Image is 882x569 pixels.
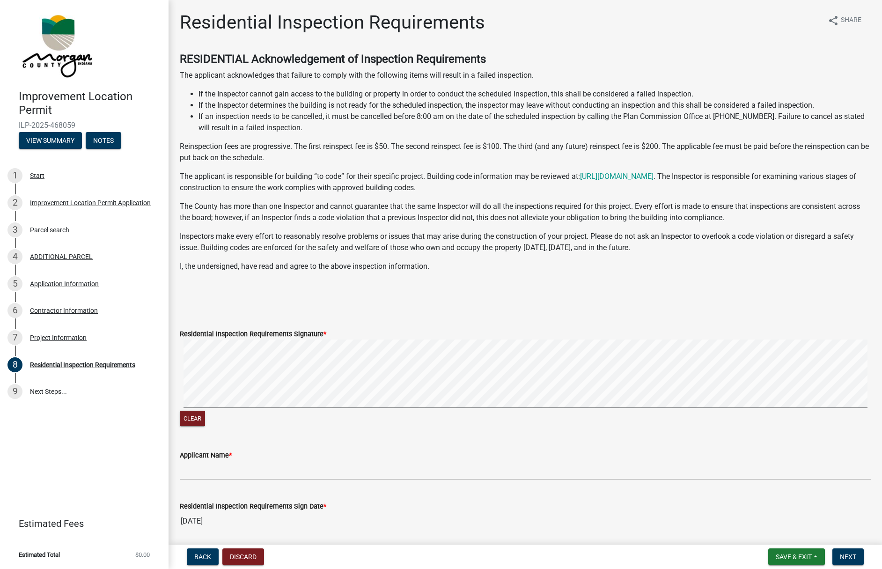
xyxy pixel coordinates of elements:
[820,11,869,30] button: shareShare
[19,10,94,80] img: Morgan County, Indiana
[832,548,864,565] button: Next
[19,132,82,149] button: View Summary
[198,89,871,100] li: If the Inspector cannot gain access to the building or property in order to conduct the scheduled...
[841,15,861,26] span: Share
[180,331,326,338] label: Residential Inspection Requirements Signature
[30,281,99,287] div: Application Information
[180,411,205,426] button: Clear
[7,249,22,264] div: 4
[180,201,871,223] p: The County has more than one Inspector and cannot guarantee that the same Inspector will do all t...
[30,253,93,260] div: ADDITIONAL PARCEL
[7,303,22,318] div: 6
[30,227,69,233] div: Parcel search
[828,15,839,26] i: share
[135,552,150,558] span: $0.00
[7,276,22,291] div: 5
[222,548,264,565] button: Discard
[7,222,22,237] div: 3
[19,90,161,117] h4: Improvement Location Permit
[194,553,211,561] span: Back
[30,200,151,206] div: Improvement Location Permit Application
[30,172,44,179] div: Start
[840,553,856,561] span: Next
[198,111,871,133] li: If an inspection needs to be cancelled, it must be cancelled before 8:00 am on the date of the sc...
[86,132,121,149] button: Notes
[7,384,22,399] div: 9
[180,11,485,34] h1: Residential Inspection Requirements
[7,168,22,183] div: 1
[180,452,232,459] label: Applicant Name
[180,52,486,66] strong: RESIDENTIAL Acknowledgement of Inspection Requirements
[30,307,98,314] div: Contractor Information
[180,503,326,510] label: Residential Inspection Requirements Sign Date
[768,548,825,565] button: Save & Exit
[19,137,82,145] wm-modal-confirm: Summary
[776,553,812,561] span: Save & Exit
[180,141,871,163] p: Reinspection fees are progressive. The first reinspect fee is $50. The second reinspect fee is $1...
[180,171,871,193] p: The applicant is responsible for building “to code” for their specific project. Building code inf...
[180,231,871,253] p: Inspectors make every effort to reasonably resolve problems or issues that may arise during the c...
[7,195,22,210] div: 2
[7,330,22,345] div: 7
[19,121,150,130] span: ILP-2025-468059
[180,261,871,272] p: I, the undersigned, have read and agree to the above inspection information.
[580,172,654,181] a: [URL][DOMAIN_NAME]
[187,548,219,565] button: Back
[7,514,154,533] a: Estimated Fees
[180,70,871,81] p: The applicant acknowledges that failure to comply with the following items will result in a faile...
[86,137,121,145] wm-modal-confirm: Notes
[30,334,87,341] div: Project Information
[30,362,135,368] div: Residential Inspection Requirements
[19,552,60,558] span: Estimated Total
[7,357,22,372] div: 8
[198,100,871,111] li: If the Inspector determines the building is not ready for the scheduled inspection, the inspector...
